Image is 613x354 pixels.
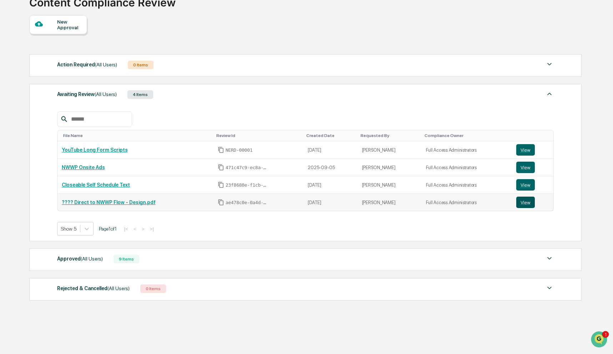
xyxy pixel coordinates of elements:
span: (All Users) [81,256,103,262]
td: Full Access Administrators [422,159,512,176]
span: Preclearance [14,127,46,134]
a: NWWP Onsite Ads [62,165,105,170]
div: Start new chat [32,55,117,62]
div: Approved [57,254,103,263]
p: How can we help? [7,15,130,26]
button: View [516,162,535,173]
span: NERD-00001 [226,147,253,153]
button: See all [111,78,130,86]
td: [DATE] [303,176,357,194]
button: View [516,179,535,191]
img: caret [545,60,554,69]
div: 🔎 [7,141,13,147]
div: Toggle SortBy [306,133,355,138]
div: New Approval [57,19,81,30]
a: View [516,197,549,208]
img: Jack Rasmussen [7,90,19,102]
div: Awaiting Review [57,90,117,99]
span: Copy Id [218,199,224,206]
td: 2025-09-05 [303,159,357,176]
span: [PERSON_NAME] [22,97,58,103]
span: Page 1 of 1 [99,226,117,232]
td: [PERSON_NAME] [358,176,422,194]
button: View [516,144,535,156]
td: [PERSON_NAME] [358,194,422,211]
img: 8933085812038_c878075ebb4cc5468115_72.jpg [15,55,28,67]
div: Toggle SortBy [63,133,211,138]
span: Data Lookup [14,140,45,147]
span: Copy Id [218,147,224,153]
span: 23f8680e-f1cb-4323-9e93-6f16597ece8b [226,182,268,188]
span: Pylon [71,158,86,163]
span: Copy Id [218,164,224,171]
button: > [140,226,147,232]
td: [PERSON_NAME] [358,141,422,159]
img: 1746055101610-c473b297-6a78-478c-a979-82029cc54cd1 [7,55,20,67]
img: 1746055101610-c473b297-6a78-478c-a979-82029cc54cd1 [14,97,20,103]
a: View [516,162,549,173]
div: We're available if you need us! [32,62,98,67]
td: [PERSON_NAME] [358,159,422,176]
button: < [131,226,139,232]
span: Attestations [59,127,89,134]
td: [DATE] [303,141,357,159]
a: 🖐️Preclearance [4,124,49,137]
a: YouTube Long Form Scripts [62,147,128,153]
td: Full Access Administrators [422,176,512,194]
div: Toggle SortBy [361,133,419,138]
span: 471c47c9-ec8a-47f7-8d07-e4c1a0ceb988 [226,165,268,171]
a: Powered byPylon [50,157,86,163]
a: View [516,179,549,191]
iframe: Open customer support [590,330,609,350]
span: (All Users) [95,62,117,67]
div: Toggle SortBy [216,133,301,138]
div: Toggle SortBy [518,133,551,138]
div: Rejected & Cancelled [57,284,130,293]
div: 4 Items [127,90,153,99]
span: • [59,97,62,103]
img: caret [545,254,554,263]
td: Full Access Administrators [422,141,512,159]
div: 9 Items [114,255,139,263]
div: 0 Items [128,61,154,69]
a: 🗄️Attestations [49,124,91,137]
td: Full Access Administrators [422,194,512,211]
td: [DATE] [303,194,357,211]
span: [DATE] [63,97,78,103]
button: View [516,197,535,208]
span: (All Users) [107,285,130,291]
div: 0 Items [140,284,166,293]
div: Action Required [57,60,117,69]
span: ae478c0e-0a4d-4479-b16b-62d7dbbc97dc [226,200,268,206]
div: 🗄️ [52,127,57,133]
img: caret [545,284,554,292]
button: |< [122,226,130,232]
a: View [516,144,549,156]
img: caret [545,90,554,98]
a: 🔎Data Lookup [4,137,48,150]
div: Toggle SortBy [424,133,509,138]
span: (All Users) [95,91,117,97]
a: Closeable Self Schedule Text [62,182,130,188]
button: Start new chat [121,57,130,65]
button: >| [148,226,156,232]
div: 🖐️ [7,127,13,133]
div: Past conversations [7,79,48,85]
a: ???? Direct to NWWP Flow - Design.pdf [62,199,156,205]
span: Copy Id [218,182,224,188]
